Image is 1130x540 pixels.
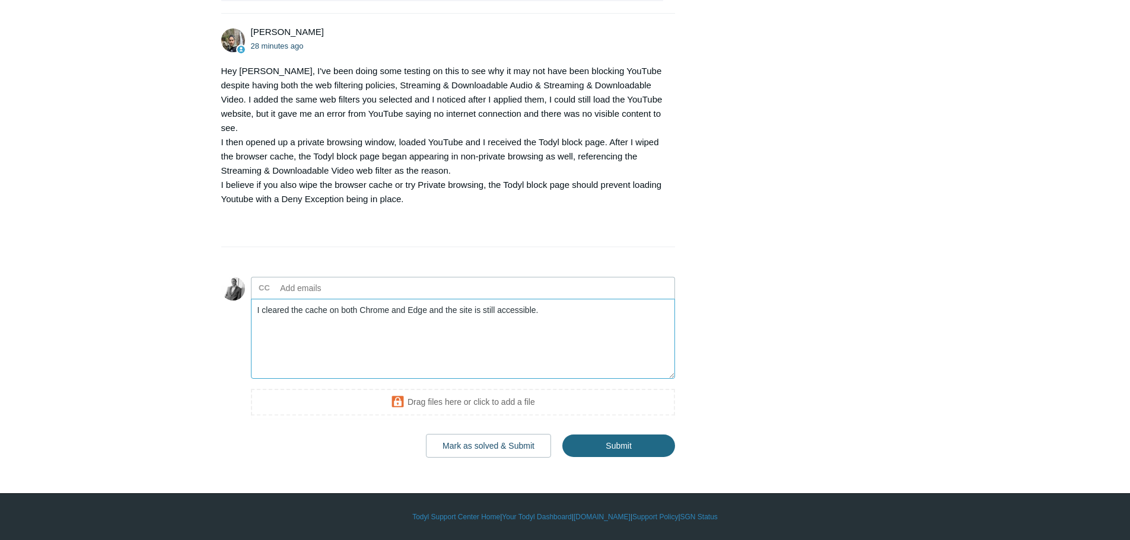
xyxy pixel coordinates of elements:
a: Your Todyl Dashboard [502,512,571,522]
a: Support Policy [632,512,678,522]
div: | | | | [221,512,909,522]
time: 09/29/2025, 09:54 [251,41,304,50]
div: Hey [PERSON_NAME], I've been doing some testing on this to see why it may not have been blocking ... [221,64,664,235]
input: Add emails [276,279,403,297]
textarea: Add your reply [251,299,676,379]
button: Mark as solved & Submit [426,434,551,458]
label: CC [259,279,270,297]
span: Michael Tjader [251,27,324,37]
a: Todyl Support Center Home [412,512,500,522]
a: SGN Status [680,512,718,522]
input: Submit [562,434,675,457]
a: [DOMAIN_NAME] [574,512,631,522]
